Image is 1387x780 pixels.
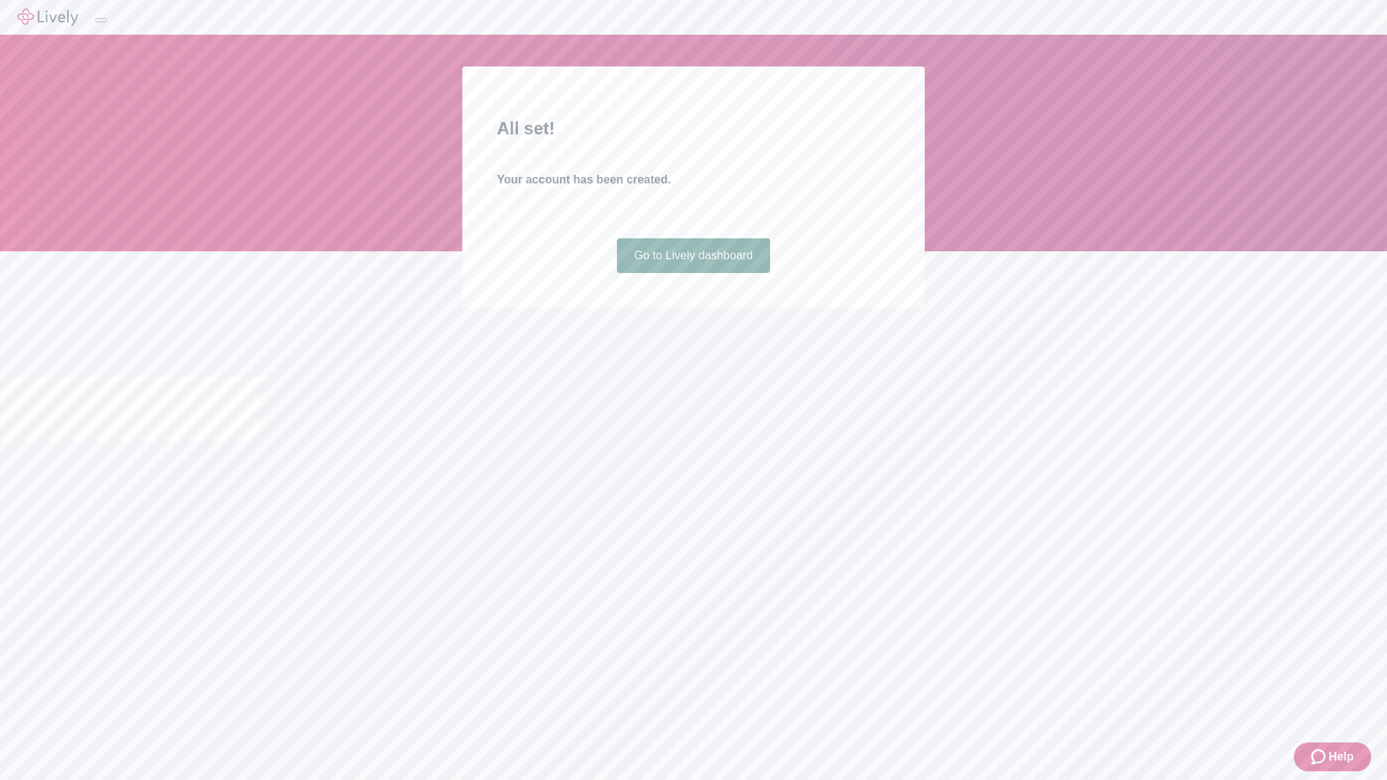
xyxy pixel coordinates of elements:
[95,18,107,22] button: Log out
[1311,748,1328,766] svg: Zendesk support icon
[1294,742,1371,771] button: Zendesk support iconHelp
[497,171,890,188] h4: Your account has been created.
[17,9,78,26] img: Lively
[1328,748,1354,766] span: Help
[497,116,890,142] h2: All set!
[617,238,771,273] a: Go to Lively dashboard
